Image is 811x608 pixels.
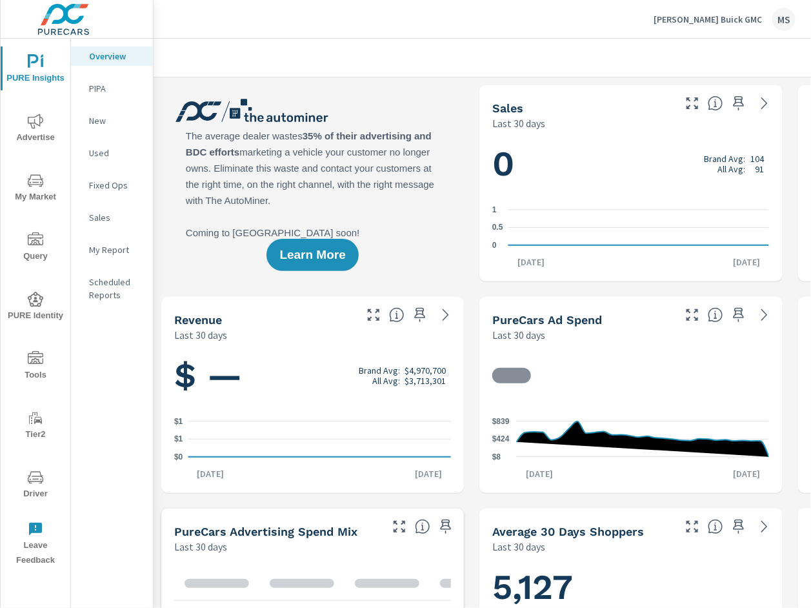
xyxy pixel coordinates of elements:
[389,516,410,537] button: Make Fullscreen
[89,82,143,95] p: PIPA
[492,116,545,131] p: Last 30 days
[89,243,143,256] p: My Report
[373,376,401,386] p: All Avg:
[188,467,234,480] p: [DATE]
[728,305,749,325] span: Save this to your personalized report
[5,410,66,442] span: Tier2
[266,239,358,271] button: Learn More
[492,313,602,327] h5: PureCars Ad Spend
[89,50,143,63] p: Overview
[389,307,405,323] span: Total sales revenue over the selected date range. [Source: This data is sourced from the dealer’s...
[5,351,66,383] span: Tools
[436,305,456,325] a: See more details in report
[71,79,153,98] div: PIPA
[363,305,384,325] button: Make Fullscreen
[756,164,765,174] p: 91
[508,256,554,269] p: [DATE]
[725,256,770,269] p: [DATE]
[174,452,183,461] text: $0
[5,470,66,502] span: Driver
[89,147,143,159] p: Used
[705,154,746,164] p: Brand Avg:
[718,164,746,174] p: All Avg:
[405,365,446,376] p: $4,970,700
[708,96,723,111] span: Number of vehicles sold by the dealership over the selected date range. [Source: This data is sou...
[682,305,703,325] button: Make Fullscreen
[754,516,775,537] a: See more details in report
[71,208,153,227] div: Sales
[174,539,227,554] p: Last 30 days
[71,176,153,195] div: Fixed Ops
[5,173,66,205] span: My Market
[71,240,153,259] div: My Report
[728,93,749,114] span: Save this to your personalized report
[682,516,703,537] button: Make Fullscreen
[492,101,523,115] h5: Sales
[174,417,183,426] text: $1
[89,276,143,301] p: Scheduled Reports
[517,467,562,480] p: [DATE]
[174,525,357,538] h5: PureCars Advertising Spend Mix
[359,365,401,376] p: Brand Avg:
[174,327,227,343] p: Last 30 days
[492,452,501,461] text: $8
[492,327,545,343] p: Last 30 days
[1,39,70,573] div: nav menu
[492,525,644,538] h5: Average 30 Days Shoppers
[728,516,749,537] span: Save this to your personalized report
[174,313,222,327] h5: Revenue
[492,241,497,250] text: 0
[492,223,503,232] text: 0.5
[5,522,66,568] span: Leave Feedback
[174,435,183,444] text: $1
[5,114,66,145] span: Advertise
[751,154,765,164] p: 104
[492,142,769,186] h1: 0
[5,54,66,86] span: PURE Insights
[410,305,430,325] span: Save this to your personalized report
[415,519,430,534] span: This table looks at how you compare to the amount of budget you spend per channel as opposed to y...
[492,205,497,214] text: 1
[754,305,775,325] a: See more details in report
[725,467,770,480] p: [DATE]
[654,14,762,25] p: [PERSON_NAME] Buick GMC
[772,8,796,31] div: MS
[405,376,446,386] p: $3,713,301
[492,539,545,554] p: Last 30 days
[5,292,66,323] span: PURE Identity
[682,93,703,114] button: Make Fullscreen
[406,467,451,480] p: [DATE]
[754,93,775,114] a: See more details in report
[89,114,143,127] p: New
[71,272,153,305] div: Scheduled Reports
[71,143,153,163] div: Used
[279,249,345,261] span: Learn More
[71,46,153,66] div: Overview
[492,417,510,426] text: $839
[89,211,143,224] p: Sales
[708,307,723,323] span: Total cost of media for all PureCars channels for the selected dealership group over the selected...
[5,232,66,264] span: Query
[174,354,451,398] h1: $ —
[89,179,143,192] p: Fixed Ops
[492,435,510,444] text: $424
[71,111,153,130] div: New
[436,516,456,537] span: Save this to your personalized report
[708,519,723,534] span: A rolling 30 day total of daily Shoppers on the dealership website, averaged over the selected da...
